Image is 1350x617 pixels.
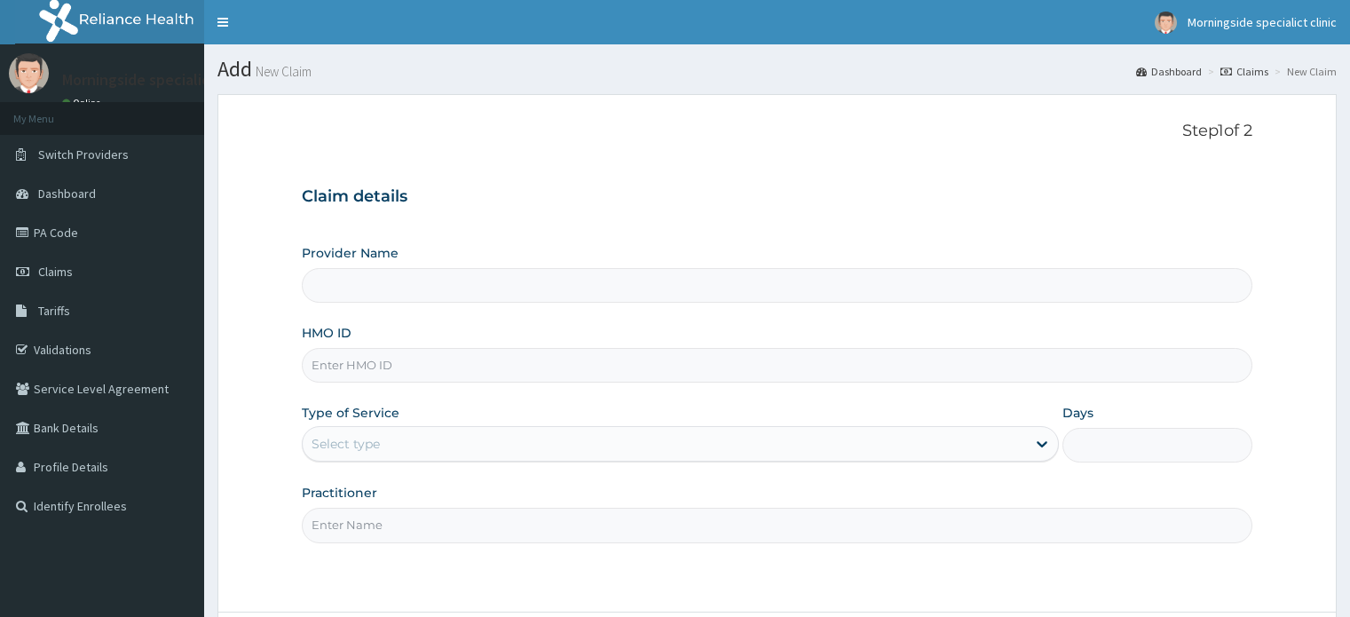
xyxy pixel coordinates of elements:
[1136,64,1202,79] a: Dashboard
[302,244,399,262] label: Provider Name
[1270,64,1337,79] li: New Claim
[312,435,380,453] div: Select type
[302,404,399,422] label: Type of Service
[302,348,1251,383] input: Enter HMO ID
[62,72,257,88] p: Morningside specialict clinic
[217,58,1337,81] h1: Add
[302,508,1251,542] input: Enter Name
[38,264,73,280] span: Claims
[1188,14,1337,30] span: Morningside specialict clinic
[9,53,49,93] img: User Image
[302,187,1251,207] h3: Claim details
[38,303,70,319] span: Tariffs
[1062,404,1093,422] label: Days
[38,146,129,162] span: Switch Providers
[62,97,105,109] a: Online
[252,65,312,78] small: New Claim
[38,186,96,202] span: Dashboard
[1220,64,1268,79] a: Claims
[302,122,1251,141] p: Step 1 of 2
[302,324,351,342] label: HMO ID
[1155,12,1177,34] img: User Image
[302,484,377,502] label: Practitioner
